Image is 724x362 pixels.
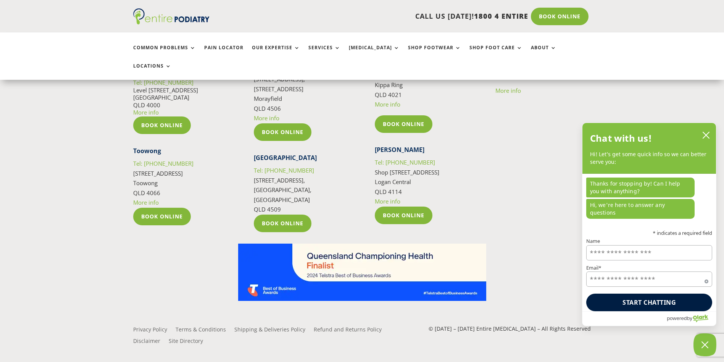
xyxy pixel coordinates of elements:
input: Name [586,245,712,260]
a: More info [375,197,400,205]
strong: Toowong [133,147,161,155]
p: Level [STREET_ADDRESS] [GEOGRAPHIC_DATA] QLD 4000 [133,79,229,116]
p: Shop [STREET_ADDRESS] Logan Central QLD 4114 [375,158,471,207]
a: Book Online [375,207,432,224]
span: powered [667,314,687,323]
p: CALL US [DATE]! [239,11,528,21]
p: [STREET_ADDRESS], [GEOGRAPHIC_DATA], [GEOGRAPHIC_DATA] QLD 4509 [254,166,350,215]
p: © [DATE] – [DATE] Entire [MEDICAL_DATA] – All Rights Reserved [423,324,591,334]
a: Locations [133,63,171,80]
h2: Chat with us! [590,131,652,146]
p: [STREET_ADDRESS], [STREET_ADDRESS] Morayfield QLD 4506 [254,65,350,123]
a: Book Online [133,116,191,134]
label: Name [586,239,712,244]
a: About [531,45,556,61]
a: Privacy Policy [133,327,167,335]
a: Tel: [PHONE_NUMBER] [375,158,435,166]
a: Book Online [531,8,589,25]
a: Refund and Returns Policy [314,327,382,335]
a: More info [133,199,159,206]
input: Email [586,271,712,287]
a: Telstra Business Awards QLD State Finalist - Championing Health Category [238,295,486,302]
a: Tel: [PHONE_NUMBER] [133,160,193,167]
strong: [PERSON_NAME] [375,145,424,154]
button: close chatbox [700,129,712,141]
a: Site Directory [169,338,203,347]
a: Shipping & Deliveries Policy [234,327,305,335]
a: Book Online [254,215,311,232]
a: Tel: [PHONE_NUMBER] [254,166,314,174]
label: Email* [586,265,712,270]
p: Hi! Let’s get some quick info so we can better serve you: [590,150,708,166]
a: Book Online [375,115,432,133]
span: Required field [705,278,708,282]
p: [STREET_ADDRESS] Toowong QLD 4066 [133,159,229,208]
a: Common Problems [133,45,196,61]
a: Shop Footwear [408,45,461,61]
button: Start chatting [586,294,712,311]
div: chat [582,174,716,222]
span: by [687,314,692,323]
p: Thanks for stopping by! Can I help you with anything? [586,178,695,197]
a: Book Online [133,208,191,225]
a: Disclaimer [133,338,160,347]
a: Book Online [254,123,311,141]
a: More info [495,87,521,94]
div: olark chatbox [582,123,716,326]
a: Pain Locator [204,45,243,61]
a: Shop Foot Care [469,45,522,61]
button: Close Chatbox [693,333,716,356]
p: * indicates a required field [586,231,712,236]
img: logo (1) [133,8,210,24]
a: Entire Podiatry [133,18,210,26]
a: More info [254,114,279,122]
p: [STREET_ADDRESS] Kippa Ring QLD 4021 [375,61,471,115]
a: Services [308,45,340,61]
a: [MEDICAL_DATA] [349,45,400,61]
a: Terms & Conditions [176,327,226,335]
span: 1800 4 ENTIRE [474,11,528,21]
a: Powered by Olark [667,312,716,326]
p: Hi, we're here to answer any questions [586,199,695,219]
strong: [GEOGRAPHIC_DATA] [254,154,317,162]
a: More info [133,108,159,116]
img: Telstra Business Awards QLD State Finalist - Championing Health Category [238,244,486,301]
a: Our Expertise [252,45,300,61]
a: Tel: [PHONE_NUMBER] [133,79,193,86]
a: More info [375,100,400,108]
